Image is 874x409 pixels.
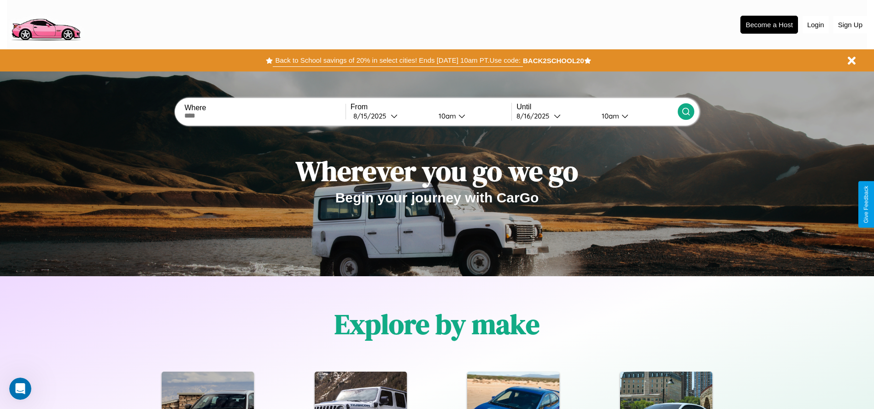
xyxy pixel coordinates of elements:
[740,16,798,34] button: Become a Host
[863,186,869,223] div: Give Feedback
[273,54,522,67] button: Back to School savings of 20% in select cities! Ends [DATE] 10am PT.Use code:
[7,5,84,43] img: logo
[833,16,867,33] button: Sign Up
[353,112,391,120] div: 8 / 15 / 2025
[431,111,512,121] button: 10am
[434,112,458,120] div: 10am
[351,111,431,121] button: 8/15/2025
[597,112,622,120] div: 10am
[516,103,677,111] label: Until
[334,305,540,343] h1: Explore by make
[523,57,584,65] b: BACK2SCHOOL20
[803,16,829,33] button: Login
[184,104,345,112] label: Where
[516,112,554,120] div: 8 / 16 / 2025
[351,103,511,111] label: From
[594,111,678,121] button: 10am
[9,378,31,400] iframe: Intercom live chat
